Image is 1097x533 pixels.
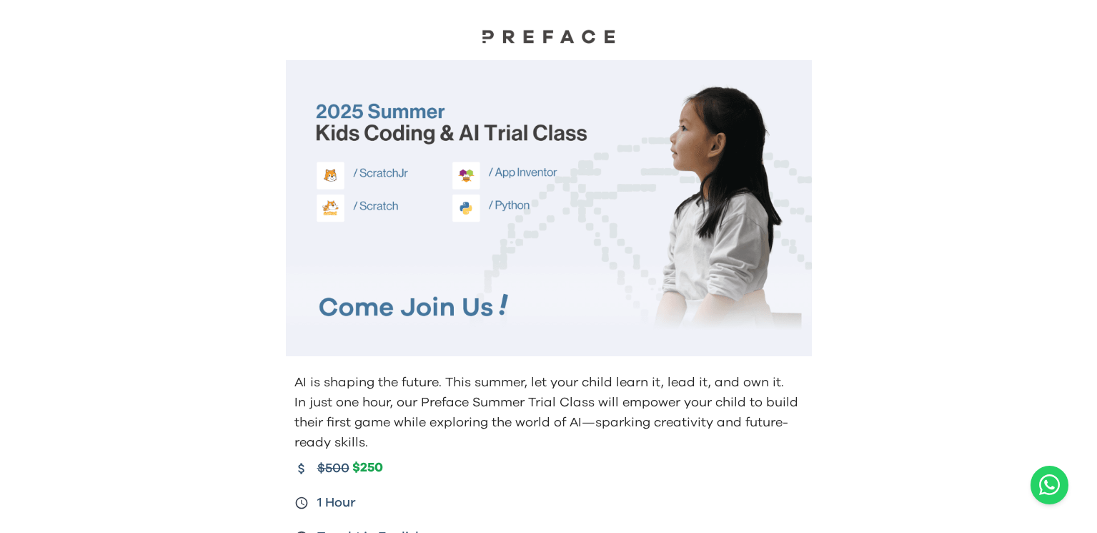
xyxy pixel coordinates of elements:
span: 1 Hour [317,493,356,513]
span: $250 [352,460,383,476]
span: $500 [317,459,349,479]
a: Chat with us on WhatsApp [1031,466,1068,504]
p: In just one hour, our Preface Summer Trial Class will empower your child to build their first gam... [294,393,806,453]
button: Open WhatsApp chat [1031,466,1068,504]
img: Kids learning to code [286,60,812,356]
p: AI is shaping the future. This summer, let your child learn it, lead it, and own it. [294,373,806,393]
img: Preface Logo [477,29,620,44]
a: Preface Logo [477,29,620,49]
